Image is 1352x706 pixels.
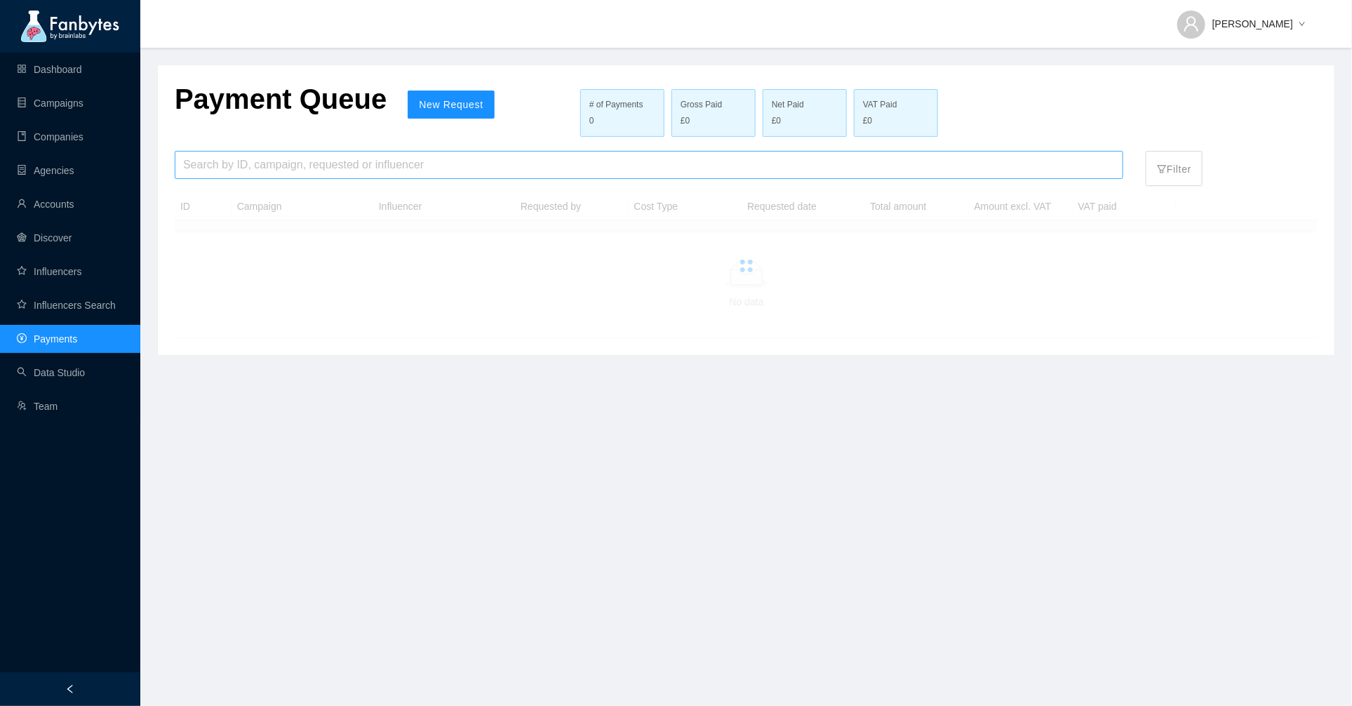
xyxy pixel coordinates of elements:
a: containerAgencies [17,165,74,176]
a: usergroup-addTeam [17,401,58,412]
div: Gross Paid [681,98,747,112]
span: 0 [589,116,594,126]
a: starInfluencers Search [17,300,116,311]
a: starInfluencers [17,266,81,277]
span: New Request [419,99,483,110]
div: # of Payments [589,98,655,112]
button: New Request [408,91,495,119]
a: userAccounts [17,199,74,210]
a: databaseCampaigns [17,98,83,109]
span: £0 [863,114,872,128]
p: Payment Queue [175,82,387,116]
span: left [65,684,75,694]
p: Filter [1157,154,1191,177]
a: searchData Studio [17,367,85,378]
div: Net Paid [772,98,838,112]
span: user [1183,15,1200,32]
a: radar-chartDiscover [17,232,72,244]
button: filterFilter [1146,151,1203,186]
span: £0 [772,114,781,128]
span: [PERSON_NAME] [1212,16,1293,32]
span: filter [1157,164,1167,174]
a: pay-circlePayments [17,333,77,345]
button: [PERSON_NAME]down [1166,7,1317,29]
span: £0 [681,114,690,128]
div: VAT Paid [863,98,929,112]
a: appstoreDashboard [17,64,82,75]
a: bookCompanies [17,131,83,142]
span: down [1299,20,1306,29]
